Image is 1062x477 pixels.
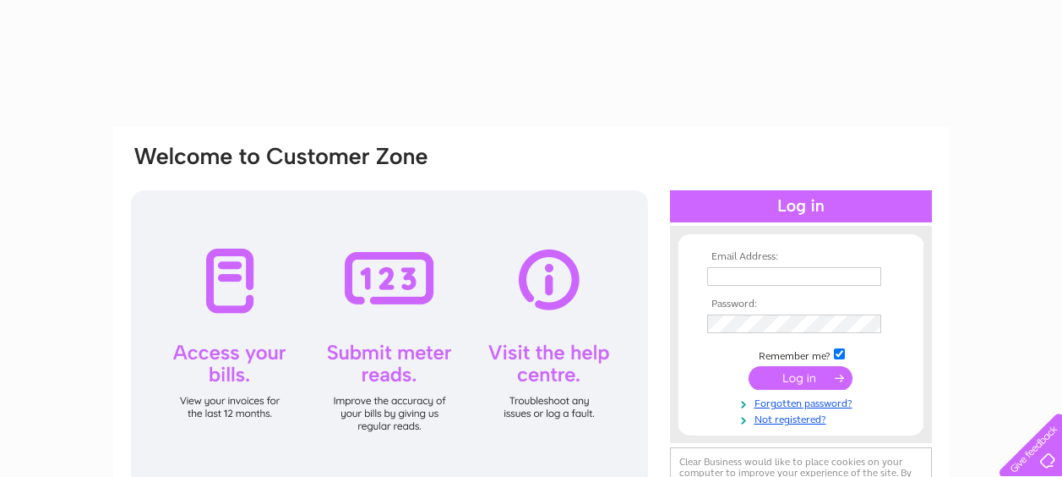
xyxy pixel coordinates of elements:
[703,299,899,310] th: Password:
[749,366,852,390] input: Submit
[703,251,899,263] th: Email Address:
[707,394,899,410] a: Forgotten password?
[707,410,899,426] a: Not registered?
[703,346,899,363] td: Remember me?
